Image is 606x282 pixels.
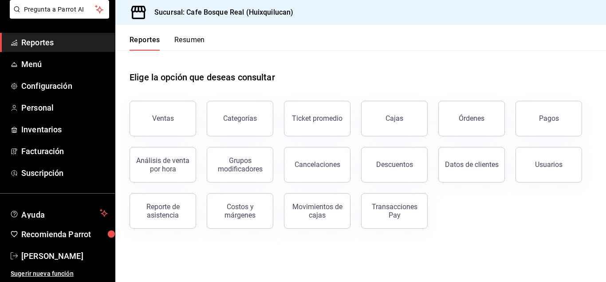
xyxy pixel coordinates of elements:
[386,113,404,124] div: Cajas
[290,203,345,219] div: Movimientos de cajas
[130,36,205,51] div: navigation tabs
[135,203,190,219] div: Reporte de asistencia
[284,147,350,183] button: Cancelaciones
[174,36,205,51] button: Resumen
[130,36,160,51] button: Reportes
[438,147,505,183] button: Datos de clientes
[207,101,273,136] button: Categorías
[212,156,268,173] div: Grupos modificadores
[21,36,108,48] span: Reportes
[438,101,505,136] button: Órdenes
[207,193,273,229] button: Costos y márgenes
[21,208,96,218] span: Ayuda
[515,147,582,183] button: Usuarios
[223,114,257,123] div: Categorías
[539,114,559,123] div: Pagos
[376,160,413,169] div: Descuentos
[21,167,108,179] span: Suscripción
[152,114,174,123] div: Ventas
[207,147,273,183] button: Grupos modificadores
[535,160,563,169] div: Usuarios
[21,250,108,262] span: [PERSON_NAME]
[21,123,108,135] span: Inventarios
[130,147,196,183] button: Análisis de venta por hora
[295,160,340,169] div: Cancelaciones
[21,145,108,157] span: Facturación
[24,5,95,14] span: Pregunta a Parrot AI
[361,147,428,183] button: Descuentos
[212,203,268,219] div: Costos y márgenes
[21,80,108,92] span: Configuración
[284,193,350,229] button: Movimientos de cajas
[367,203,422,219] div: Transacciones Pay
[292,114,342,123] div: Ticket promedio
[21,102,108,114] span: Personal
[130,71,275,84] h1: Elige la opción que deseas consultar
[21,58,108,70] span: Menú
[11,269,108,278] span: Sugerir nueva función
[361,101,428,136] a: Cajas
[445,160,499,169] div: Datos de clientes
[284,101,350,136] button: Ticket promedio
[459,114,484,123] div: Órdenes
[6,11,109,20] a: Pregunta a Parrot AI
[130,101,196,136] button: Ventas
[130,193,196,229] button: Reporte de asistencia
[135,156,190,173] div: Análisis de venta por hora
[361,193,428,229] button: Transacciones Pay
[147,7,293,18] h3: Sucursal: Cafe Bosque Real (Huixquilucan)
[21,228,108,240] span: Recomienda Parrot
[515,101,582,136] button: Pagos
